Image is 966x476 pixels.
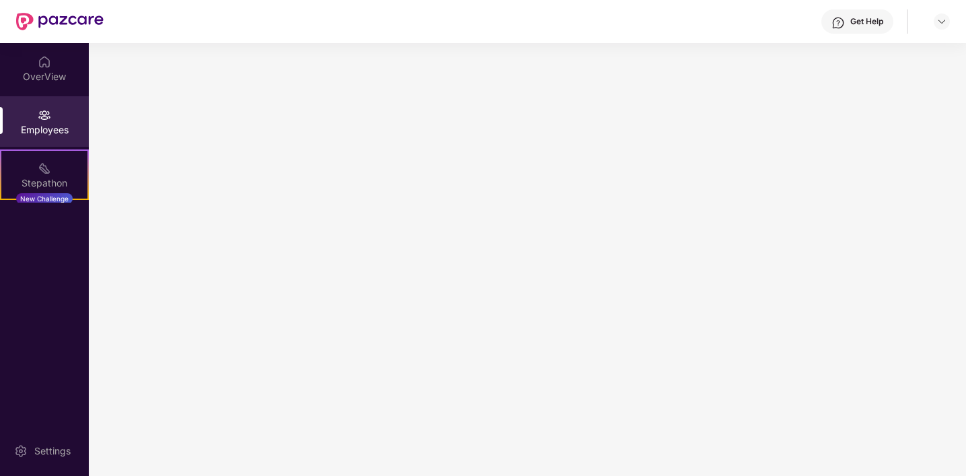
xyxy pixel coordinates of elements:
img: svg+xml;base64,PHN2ZyBpZD0iRHJvcGRvd24tMzJ4MzIiIHhtbG5zPSJodHRwOi8vd3d3LnczLm9yZy8yMDAwL3N2ZyIgd2... [936,16,947,27]
img: svg+xml;base64,PHN2ZyBpZD0iU2V0dGluZy0yMHgyMCIgeG1sbnM9Imh0dHA6Ly93d3cudzMub3JnLzIwMDAvc3ZnIiB3aW... [14,444,28,458]
img: svg+xml;base64,PHN2ZyBpZD0iSGVscC0zMngzMiIgeG1sbnM9Imh0dHA6Ly93d3cudzMub3JnLzIwMDAvc3ZnIiB3aWR0aD... [831,16,845,30]
div: Stepathon [1,176,87,190]
img: New Pazcare Logo [16,13,104,30]
div: Get Help [850,16,883,27]
div: New Challenge [16,193,73,204]
img: svg+xml;base64,PHN2ZyBpZD0iRW1wbG95ZWVzIiB4bWxucz0iaHR0cDovL3d3dy53My5vcmcvMjAwMC9zdmciIHdpZHRoPS... [38,108,51,122]
img: svg+xml;base64,PHN2ZyB4bWxucz0iaHR0cDovL3d3dy53My5vcmcvMjAwMC9zdmciIHdpZHRoPSIyMSIgaGVpZ2h0PSIyMC... [38,162,51,175]
div: Settings [30,444,75,458]
img: svg+xml;base64,PHN2ZyBpZD0iSG9tZSIgeG1sbnM9Imh0dHA6Ly93d3cudzMub3JnLzIwMDAvc3ZnIiB3aWR0aD0iMjAiIG... [38,55,51,69]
